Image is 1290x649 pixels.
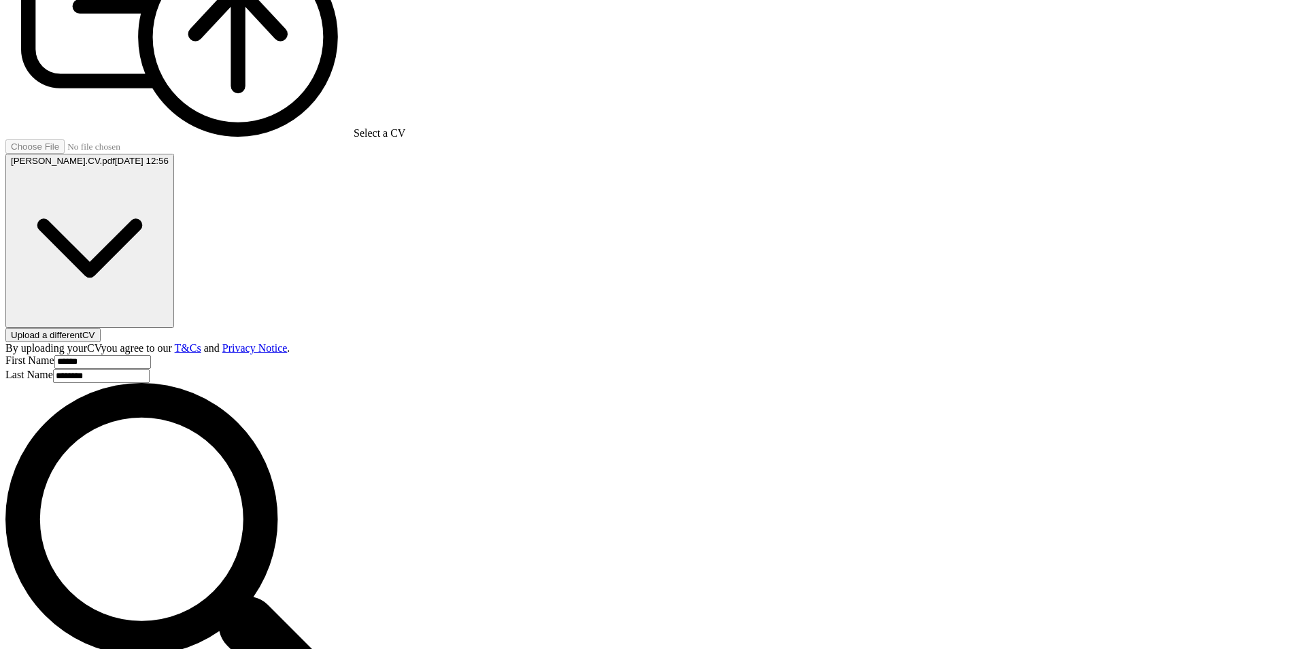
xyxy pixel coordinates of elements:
label: First Name [5,354,54,366]
button: [PERSON_NAME].CV.pdf[DATE] 12:56 [5,154,174,328]
a: Privacy Notice [222,342,288,354]
label: Last Name [5,369,53,380]
div: By uploading your CV you agree to our and . [5,342,1285,354]
label: Select a CV [354,127,405,139]
button: Upload a differentCV [5,328,101,342]
a: T&Cs [175,342,201,354]
span: [PERSON_NAME].CV.pdf [11,156,115,166]
span: [DATE] 12:56 [115,156,169,166]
